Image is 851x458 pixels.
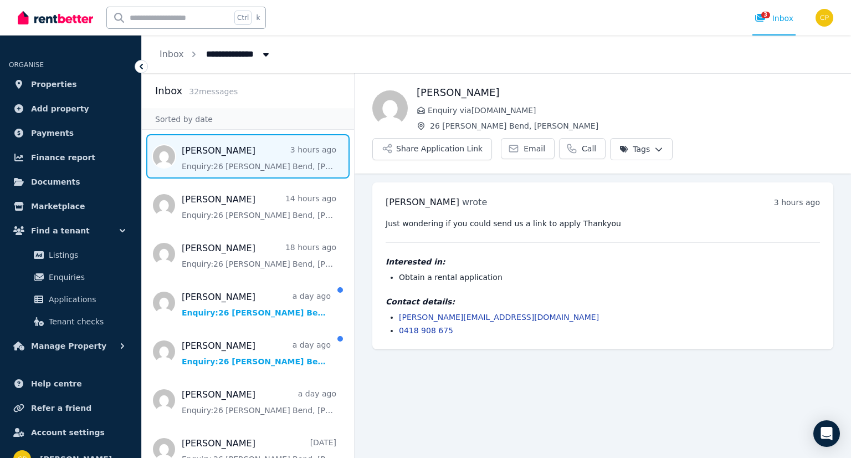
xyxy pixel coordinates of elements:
[142,35,289,73] nav: Breadcrumb
[18,9,93,26] img: RentBetter
[417,85,833,100] h1: [PERSON_NAME]
[49,271,124,284] span: Enquiries
[31,200,85,213] span: Marketplace
[9,61,44,69] span: ORGANISE
[9,373,132,395] a: Help centre
[9,195,132,217] a: Marketplace
[9,397,132,419] a: Refer a friend
[189,87,238,96] span: 32 message s
[160,49,184,59] a: Inbox
[31,78,77,91] span: Properties
[182,291,331,318] a: [PERSON_NAME]a day agoEnquiry:26 [PERSON_NAME] Bend, [PERSON_NAME].
[31,401,91,415] span: Refer a friend
[9,122,132,144] a: Payments
[49,293,124,306] span: Applications
[234,11,252,25] span: Ctrl
[428,105,833,116] span: Enquiry via [DOMAIN_NAME]
[31,224,90,237] span: Find a tenant
[9,220,132,242] button: Find a tenant
[559,138,606,159] a: Call
[372,138,492,160] button: Share Application Link
[31,339,106,353] span: Manage Property
[13,311,128,333] a: Tenant checks
[399,272,820,283] li: Obtain a rental application
[182,144,336,172] a: [PERSON_NAME]3 hours agoEnquiry:26 [PERSON_NAME] Bend, [PERSON_NAME].
[49,248,124,262] span: Listings
[31,175,80,189] span: Documents
[524,143,545,154] span: Email
[761,12,770,18] span: 3
[386,256,820,267] h4: Interested in:
[31,102,89,115] span: Add property
[182,242,336,269] a: [PERSON_NAME]18 hours agoEnquiry:26 [PERSON_NAME] Bend, [PERSON_NAME].
[9,421,132,444] a: Account settings
[31,426,105,439] span: Account settings
[582,143,596,154] span: Call
[31,377,82,390] span: Help centre
[31,151,95,164] span: Finance report
[31,126,74,140] span: Payments
[182,193,336,221] a: [PERSON_NAME]14 hours agoEnquiry:26 [PERSON_NAME] Bend, [PERSON_NAME].
[774,198,820,207] time: 3 hours ago
[142,109,354,130] div: Sorted by date
[9,335,132,357] button: Manage Property
[386,218,820,229] pre: Just wondering if you could send us a link to apply Thankyou
[256,13,260,22] span: k
[386,296,820,307] h4: Contact details:
[9,73,132,95] a: Properties
[155,83,182,99] h2: Inbox
[501,138,555,159] a: Email
[182,388,336,416] a: [PERSON_NAME]a day agoEnquiry:26 [PERSON_NAME] Bend, [PERSON_NAME].
[9,171,132,193] a: Documents
[610,138,673,160] button: Tags
[182,339,331,367] a: [PERSON_NAME]a day agoEnquiry:26 [PERSON_NAME] Bend, [PERSON_NAME].
[372,90,408,126] img: Aaron smith
[816,9,833,27] img: Clinton Paskins
[462,197,487,207] span: wrote
[13,266,128,288] a: Enquiries
[399,313,599,322] a: [PERSON_NAME][EMAIL_ADDRESS][DOMAIN_NAME]
[9,98,132,120] a: Add property
[399,326,453,335] a: 0418 908 675
[619,144,650,155] span: Tags
[755,13,793,24] div: Inbox
[13,244,128,266] a: Listings
[813,420,840,447] div: Open Intercom Messenger
[49,315,124,328] span: Tenant checks
[13,288,128,311] a: Applications
[9,146,132,169] a: Finance report
[386,197,459,207] span: [PERSON_NAME]
[430,120,833,131] span: 26 [PERSON_NAME] Bend, [PERSON_NAME]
